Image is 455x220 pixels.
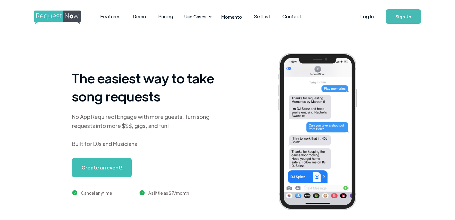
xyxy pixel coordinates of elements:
div: Use Cases [181,7,214,26]
img: iphone screenshot [271,49,373,216]
h1: The easiest way to take song requests [72,69,222,105]
a: Demo [127,7,152,26]
a: Momento [215,8,248,26]
div: Use Cases [184,13,207,20]
a: Features [94,7,127,26]
div: No App Required! Engage with more guests. Turn song requests into more $$$, gigs, and fun! Built ... [72,112,222,148]
a: Create an event! [72,158,132,177]
a: Contact [276,7,307,26]
div: As little as $7/month [148,189,189,197]
div: Cancel anytime [81,189,112,197]
a: SetList [248,7,276,26]
img: green checkmark [140,190,145,195]
img: green checkmark [72,190,77,195]
img: requestnow logo [34,11,92,24]
a: Sign Up [386,9,421,24]
a: home [34,11,79,23]
a: Log In [354,6,380,27]
a: Pricing [152,7,179,26]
